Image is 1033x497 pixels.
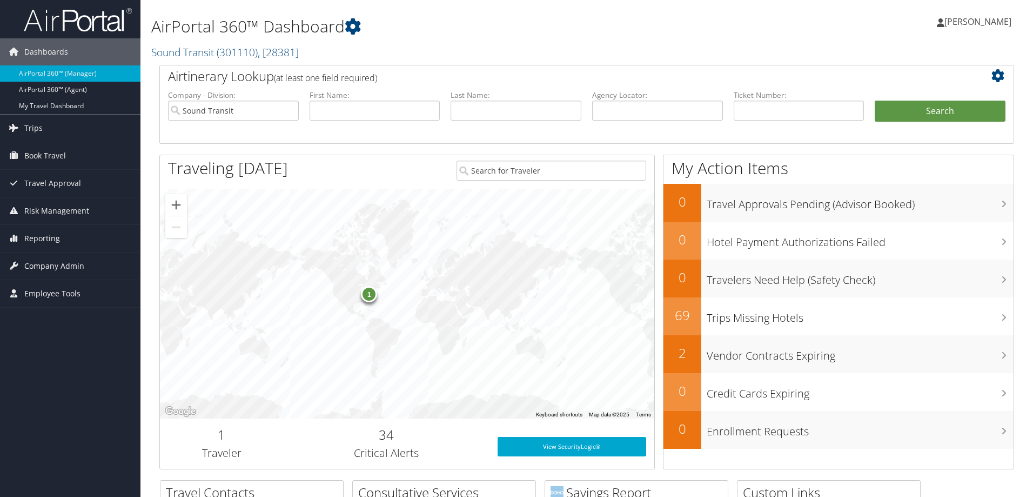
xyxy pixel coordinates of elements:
h3: Hotel Payment Authorizations Failed [707,229,1014,250]
h2: 0 [663,268,701,287]
h1: My Action Items [663,157,1014,180]
button: Zoom in [165,194,187,216]
span: Book Travel [24,142,66,169]
h3: Vendor Contracts Expiring [707,343,1014,363]
span: [PERSON_NAME] [944,16,1011,28]
span: ( 301110 ) [217,45,258,59]
h2: 34 [292,426,481,444]
h2: 1 [168,426,276,444]
span: Risk Management [24,197,89,224]
h2: Airtinerary Lookup [168,67,934,85]
h3: Travel Approvals Pending (Advisor Booked) [707,191,1014,212]
a: 0Hotel Payment Authorizations Failed [663,222,1014,260]
img: Google [163,405,198,419]
a: Terms (opens in new tab) [636,412,651,418]
a: 2Vendor Contracts Expiring [663,335,1014,373]
h3: Trips Missing Hotels [707,305,1014,326]
span: (at least one field required) [274,72,377,84]
a: Sound Transit [151,45,299,59]
a: Open this area in Google Maps (opens a new window) [163,405,198,419]
label: Company - Division: [168,90,299,101]
img: airportal-logo.png [24,7,132,32]
label: Ticket Number: [734,90,864,101]
a: View SecurityLogic® [498,437,646,456]
span: Trips [24,115,43,142]
input: Search for Traveler [457,161,646,181]
div: 1 [361,286,378,302]
h1: Traveling [DATE] [168,157,288,180]
button: Search [875,101,1005,122]
a: [PERSON_NAME] [937,5,1022,38]
span: Travel Approval [24,170,81,197]
h2: 0 [663,193,701,211]
h2: 0 [663,420,701,438]
h3: Critical Alerts [292,446,481,461]
h1: AirPortal 360™ Dashboard [151,15,732,38]
h3: Credit Cards Expiring [707,381,1014,401]
label: Last Name: [451,90,581,101]
a: 0Travelers Need Help (Safety Check) [663,260,1014,297]
label: Agency Locator: [592,90,723,101]
span: Company Admin [24,253,84,280]
span: Employee Tools [24,280,81,307]
h2: 0 [663,382,701,400]
span: , [ 28381 ] [258,45,299,59]
h2: 69 [663,306,701,324]
span: Map data ©2025 [589,412,629,418]
span: Dashboards [24,38,68,65]
h3: Travelers Need Help (Safety Check) [707,267,1014,288]
a: 0Enrollment Requests [663,411,1014,449]
a: 0Travel Approvals Pending (Advisor Booked) [663,184,1014,222]
h3: Traveler [168,446,276,461]
button: Zoom out [165,216,187,238]
h2: 0 [663,230,701,249]
a: 69Trips Missing Hotels [663,297,1014,335]
label: First Name: [310,90,440,101]
h3: Enrollment Requests [707,419,1014,439]
a: 0Credit Cards Expiring [663,373,1014,411]
h2: 2 [663,344,701,362]
button: Keyboard shortcuts [536,411,582,419]
span: Reporting [24,225,60,252]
